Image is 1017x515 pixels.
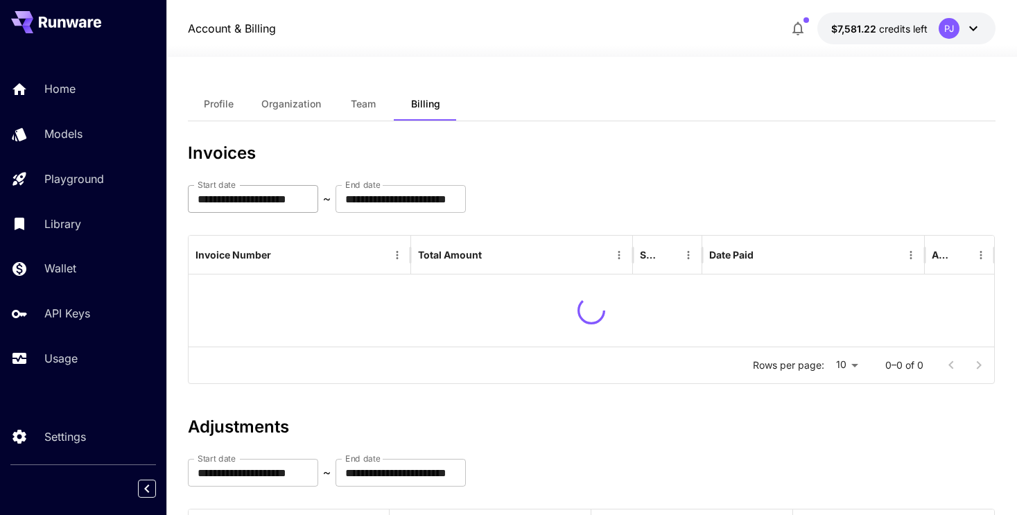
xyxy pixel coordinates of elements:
[188,20,276,37] nav: breadcrumb
[817,12,996,44] button: $7,581.21716PJ
[272,245,292,265] button: Sort
[44,428,86,445] p: Settings
[44,80,76,97] p: Home
[44,216,81,232] p: Library
[411,98,440,110] span: Billing
[879,23,928,35] span: credits left
[44,171,104,187] p: Playground
[138,480,156,498] button: Collapse sidebar
[188,20,276,37] a: Account & Billing
[952,245,971,265] button: Sort
[323,191,331,207] p: ~
[198,179,236,191] label: Start date
[418,249,482,261] div: Total Amount
[345,453,380,464] label: End date
[659,245,679,265] button: Sort
[195,249,271,261] div: Invoice Number
[939,18,959,39] div: PJ
[261,98,321,110] span: Organization
[188,417,996,437] h3: Adjustments
[885,358,923,372] p: 0–0 of 0
[44,260,76,277] p: Wallet
[709,249,754,261] div: Date Paid
[971,245,991,265] button: Menu
[204,98,234,110] span: Profile
[755,245,774,265] button: Sort
[388,245,407,265] button: Menu
[932,249,950,261] div: Action
[44,350,78,367] p: Usage
[483,245,503,265] button: Sort
[351,98,376,110] span: Team
[44,305,90,322] p: API Keys
[753,358,824,372] p: Rows per page:
[44,125,82,142] p: Models
[323,464,331,481] p: ~
[609,245,629,265] button: Menu
[679,245,698,265] button: Menu
[188,143,996,163] h3: Invoices
[345,179,380,191] label: End date
[198,453,236,464] label: Start date
[831,21,928,36] div: $7,581.21716
[901,245,921,265] button: Menu
[148,476,166,501] div: Collapse sidebar
[640,249,658,261] div: Status
[831,23,879,35] span: $7,581.22
[830,355,863,375] div: 10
